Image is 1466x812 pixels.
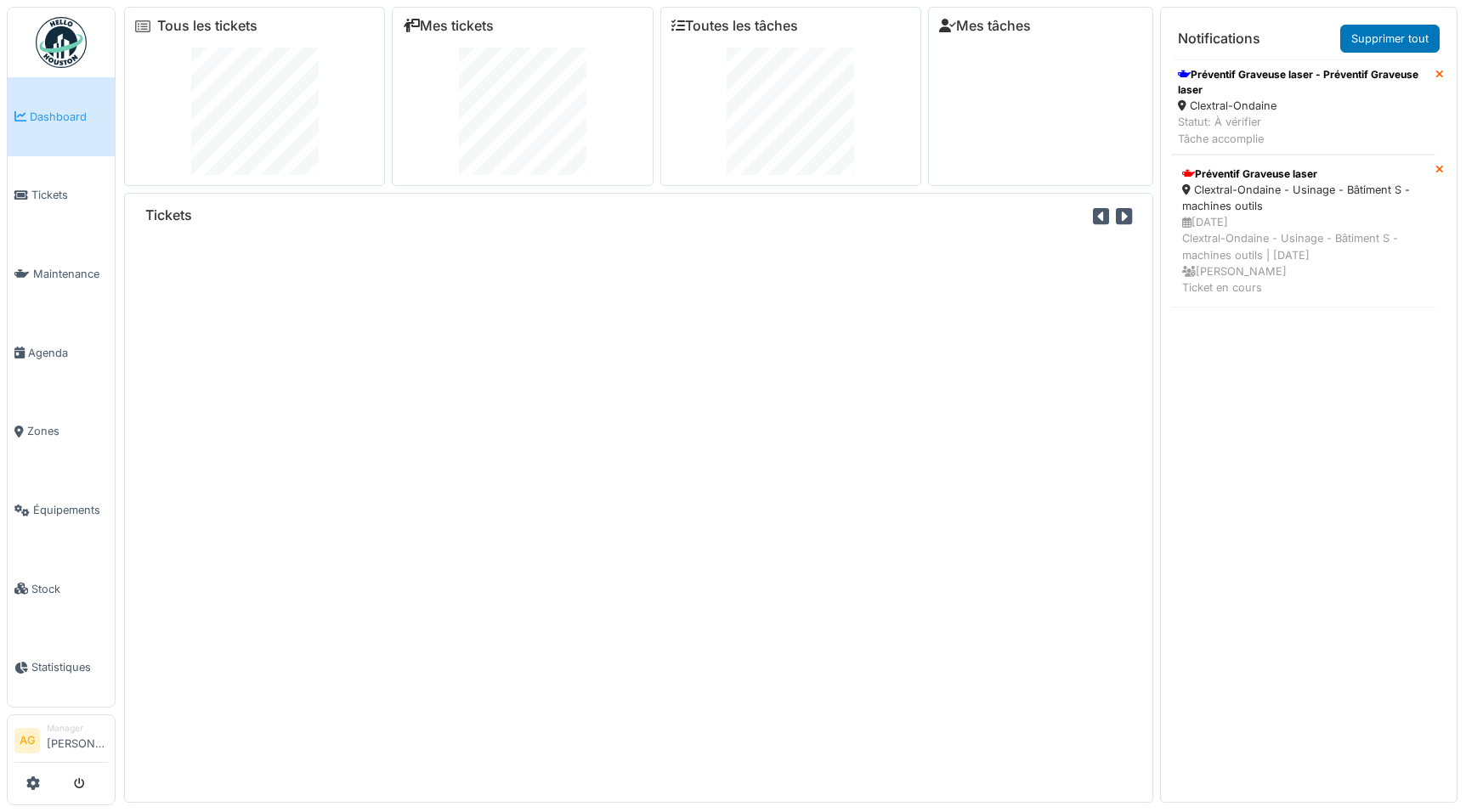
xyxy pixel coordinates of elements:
[33,502,108,518] span: Équipements
[1178,31,1260,47] h6: Notifications
[1182,166,1424,182] div: Préventif Graveuse laser
[8,156,115,235] a: Tickets
[8,629,115,708] a: Statistiques
[1171,59,1435,155] a: Préventif Graveuse laser - Préventif Graveuse laser Clextral-Ondaine Statut: À vérifierTâche acco...
[47,722,108,758] li: [PERSON_NAME]
[1178,67,1429,98] div: Préventif Graveuse laser - Préventif Graveuse laser
[14,728,40,753] li: AG
[1171,155,1435,307] a: Préventif Graveuse laser Clextral-Ondaine - Usinage - Bâtiment S - machines outils [DATE]Clextral...
[8,471,115,550] a: Équipements
[8,234,115,313] a: Maintenance
[1182,214,1424,296] div: [DATE] Clextral-Ondaine - Usinage - Bâtiment S - machines outils | [DATE] [PERSON_NAME] Ticket en...
[30,109,108,125] span: Dashboard
[403,18,494,34] a: Mes tickets
[939,18,1031,34] a: Mes tâches
[31,581,108,597] span: Stock
[8,392,115,471] a: Zones
[145,207,192,223] h6: Tickets
[671,18,798,34] a: Toutes les tâches
[36,17,87,68] img: Badge_color-CXgf-gQk.svg
[8,313,115,392] a: Agenda
[33,266,108,282] span: Maintenance
[47,722,108,735] div: Manager
[8,77,115,156] a: Dashboard
[8,550,115,629] a: Stock
[31,659,108,675] span: Statistiques
[1182,182,1424,214] div: Clextral-Ondaine - Usinage - Bâtiment S - machines outils
[1178,114,1429,146] div: Statut: À vérifier Tâche accomplie
[1178,98,1429,114] div: Clextral-Ondaine
[157,18,258,34] a: Tous les tickets
[1340,25,1440,53] a: Supprimer tout
[14,722,108,763] a: AG Manager[PERSON_NAME]
[27,423,108,439] span: Zones
[31,187,108,203] span: Tickets
[28,345,108,361] span: Agenda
